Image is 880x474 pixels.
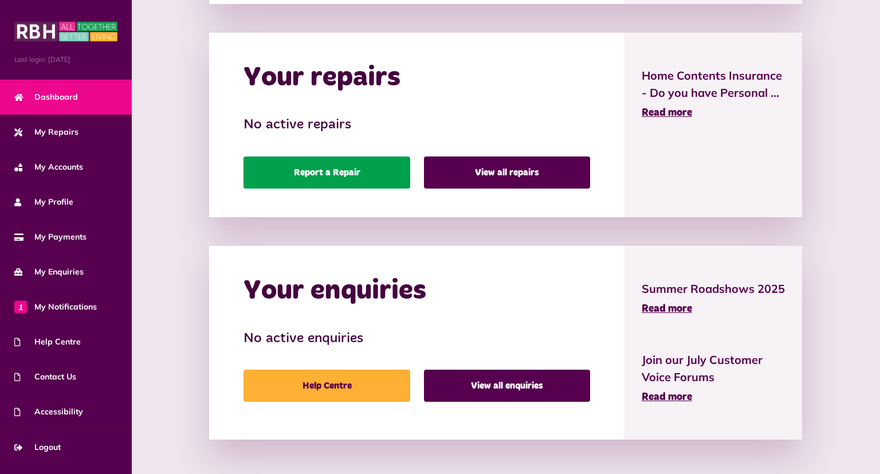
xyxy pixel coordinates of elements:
img: MyRBH [14,20,117,43]
span: Summer Roadshows 2025 [642,280,785,297]
span: Last login: [DATE] [14,54,117,65]
span: Home Contents Insurance - Do you have Personal ... [642,67,785,101]
span: Contact Us [14,371,76,383]
h3: No active enquiries [243,331,590,347]
span: Accessibility [14,406,83,418]
h2: Your repairs [243,61,400,95]
h2: Your enquiries [243,275,426,308]
h3: No active repairs [243,117,590,134]
a: View all enquiries [424,370,590,402]
span: Help Centre [14,336,81,348]
span: My Enquiries [14,266,84,278]
a: Report a Repair [243,156,410,189]
a: Join our July Customer Voice Forums Read more [642,351,785,405]
span: My Repairs [14,126,78,138]
span: 1 [14,300,27,313]
a: Summer Roadshows 2025 Read more [642,280,785,317]
span: Dashboard [14,91,78,103]
span: Logout [14,441,61,453]
span: Read more [642,304,692,314]
a: View all repairs [424,156,590,189]
span: Join our July Customer Voice Forums [642,351,785,386]
a: Home Contents Insurance - Do you have Personal ... Read more [642,67,785,121]
span: Read more [642,108,692,118]
span: My Accounts [14,161,83,173]
span: My Payments [14,231,87,243]
span: My Profile [14,196,73,208]
span: Read more [642,392,692,402]
a: Help Centre [243,370,410,402]
span: My Notifications [14,301,97,313]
